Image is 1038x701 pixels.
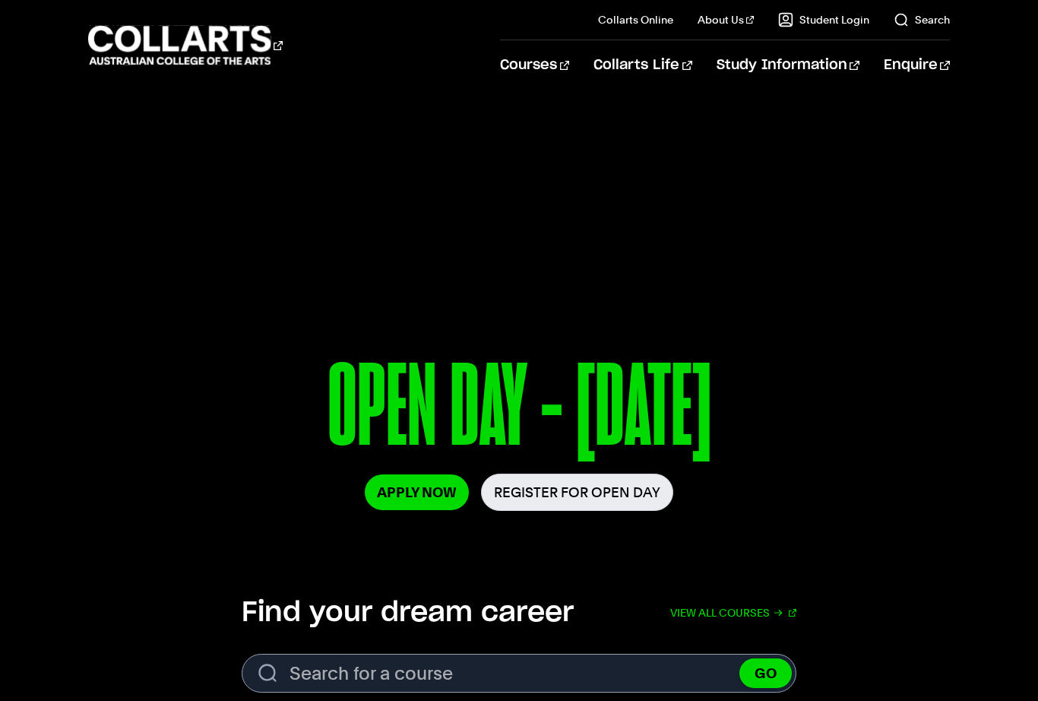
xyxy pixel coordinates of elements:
a: Collarts Online [598,12,673,27]
a: Register for Open Day [481,474,673,511]
a: Collarts Life [593,40,691,90]
a: View all courses [670,596,796,630]
a: Courses [500,40,569,90]
a: Study Information [717,40,859,90]
a: Apply Now [365,474,469,510]
input: Search for a course [242,654,796,693]
a: Search [894,12,950,27]
a: About Us [698,12,754,27]
form: Search [242,654,796,693]
a: Enquire [884,40,950,90]
div: Go to homepage [88,24,283,67]
p: OPEN DAY - [DATE] [88,348,950,474]
button: GO [739,658,792,688]
h2: Find your dream career [242,596,574,630]
a: Student Login [778,12,869,27]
